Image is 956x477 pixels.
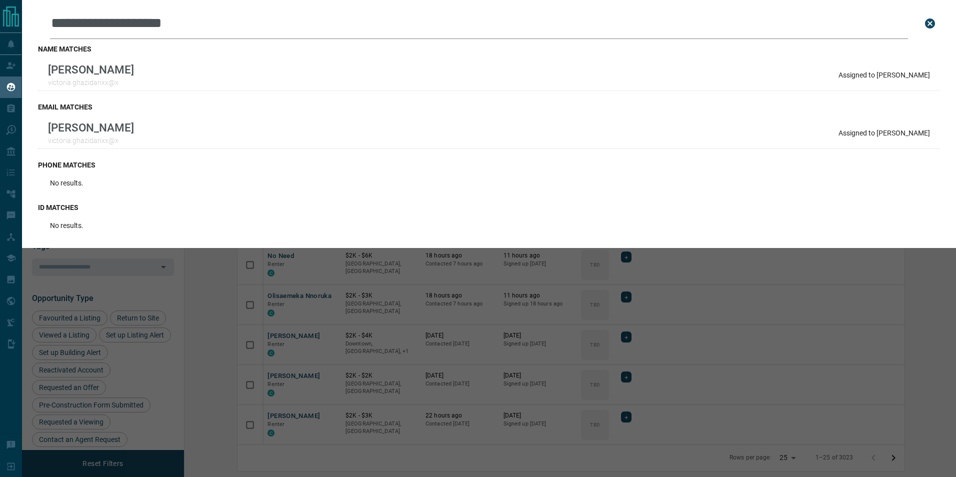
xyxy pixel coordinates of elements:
p: victoria.ghazidarixx@x [48,136,134,144]
p: victoria.ghazidarixx@x [48,78,134,86]
button: close search bar [920,13,940,33]
h3: name matches [38,45,940,53]
h3: email matches [38,103,940,111]
h3: id matches [38,203,940,211]
p: Assigned to [PERSON_NAME] [838,71,930,79]
p: No results. [50,179,83,187]
p: Assigned to [PERSON_NAME] [838,129,930,137]
p: [PERSON_NAME] [48,63,134,76]
p: No results. [50,221,83,229]
p: [PERSON_NAME] [48,121,134,134]
h3: phone matches [38,161,940,169]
